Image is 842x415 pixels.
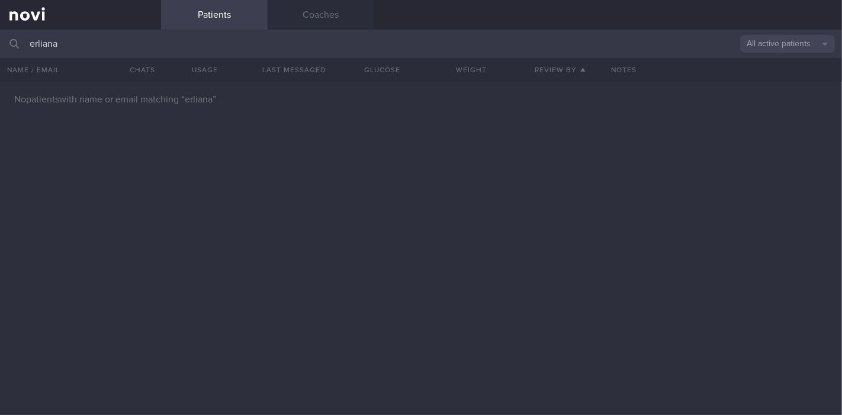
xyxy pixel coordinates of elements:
div: Usage [161,58,250,82]
button: Last Messaged [249,58,338,82]
button: Weight [427,58,516,82]
button: All active patients [740,35,835,53]
button: Chats [114,58,161,82]
div: Notes [605,58,842,82]
button: Review By [516,58,605,82]
button: Glucose [338,58,427,82]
